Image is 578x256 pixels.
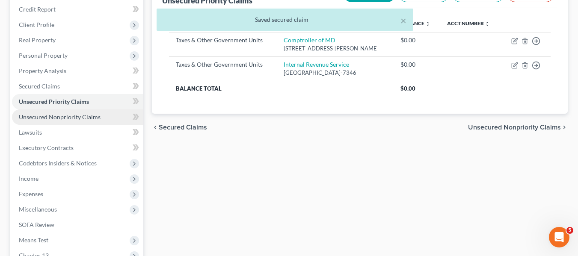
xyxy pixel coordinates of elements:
a: Comptroller of MD [284,36,335,44]
a: Secured Claims [12,79,143,94]
span: Unsecured Nonpriority Claims [468,124,561,131]
div: $0.00 [400,60,434,69]
span: Credit Report [19,6,56,13]
span: Real Property [19,36,56,44]
span: $0.00 [400,85,415,92]
th: Balance Total [169,81,394,96]
a: Unsecured Priority Claims [12,94,143,109]
button: Unsecured Nonpriority Claims chevron_right [468,124,568,131]
div: [STREET_ADDRESS][PERSON_NAME] [284,44,387,53]
span: Unsecured Priority Claims [19,98,89,105]
span: SOFA Review [19,221,54,228]
span: Secured Claims [159,124,207,131]
div: $0.00 [400,36,434,44]
span: Secured Claims [19,82,60,90]
a: Credit Report [12,2,143,17]
span: Miscellaneous [19,206,57,213]
span: Unsecured Nonpriority Claims [19,113,101,121]
a: Unsecured Nonpriority Claims [12,109,143,125]
iframe: Intercom live chat [549,227,569,247]
i: chevron_left [152,124,159,131]
div: [GEOGRAPHIC_DATA]-7346 [284,69,387,77]
a: Lawsuits [12,125,143,140]
a: Internal Revenue Service [284,61,349,68]
span: Codebtors Insiders & Notices [19,159,97,167]
span: Expenses [19,190,43,197]
span: Lawsuits [19,129,42,136]
span: Executory Contracts [19,144,74,151]
div: Saved secured claim [163,15,406,24]
a: SOFA Review [12,217,143,232]
button: chevron_left Secured Claims [152,124,207,131]
span: Means Test [19,236,48,244]
i: chevron_right [561,124,568,131]
a: Executory Contracts [12,140,143,156]
span: Property Analysis [19,67,66,74]
button: × [400,15,406,26]
div: Taxes & Other Government Units [176,36,270,44]
span: Personal Property [19,52,68,59]
div: Taxes & Other Government Units [176,60,270,69]
a: Property Analysis [12,63,143,79]
span: Income [19,175,39,182]
span: 5 [566,227,573,234]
